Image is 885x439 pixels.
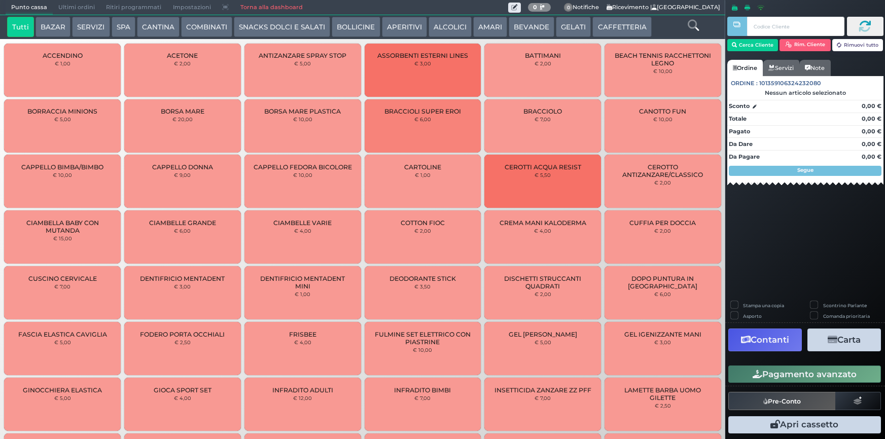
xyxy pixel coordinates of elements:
[140,275,225,282] span: DENTIFRICIO MENTADENT
[254,163,352,171] span: CAPPELLO FEDORA BICOLORE
[500,219,586,227] span: CREMA MANI KALODERMA
[533,4,537,11] b: 0
[154,386,211,394] span: GIOCA SPORT SET
[100,1,167,15] span: Ritiri programmati
[394,386,451,394] span: INFRADITO BIMBI
[535,116,551,122] small: € 7,00
[823,313,870,319] label: Comanda prioritaria
[525,52,561,59] span: BATTIMANI
[654,179,671,186] small: € 2,00
[293,116,312,122] small: € 10,00
[294,228,311,234] small: € 4,00
[53,172,72,178] small: € 10,00
[729,115,747,122] strong: Totale
[174,60,191,66] small: € 2,00
[414,60,431,66] small: € 3,00
[415,172,431,178] small: € 1,00
[832,39,883,51] button: Rimuovi tutto
[174,172,191,178] small: € 9,00
[729,140,753,148] strong: Da Dare
[523,107,562,115] span: BRACCIOLO
[729,153,760,160] strong: Da Pagare
[36,17,70,37] button: BAZAR
[653,68,672,74] small: € 10,00
[731,79,758,88] span: Ordine :
[797,167,813,173] strong: Segue
[293,172,312,178] small: € 10,00
[149,219,216,227] span: CIAMBELLE GRANDE
[414,116,431,122] small: € 6,00
[54,395,71,401] small: € 5,00
[807,328,881,351] button: Carta
[509,17,554,37] button: BEVANDE
[729,128,750,135] strong: Pagato
[654,291,671,297] small: € 6,00
[21,163,103,171] span: CAPPELLO BIMBA/BIMBO
[727,89,883,96] div: Nessun articolo selezionato
[28,275,97,282] span: CUSCINO CERVICALE
[639,107,686,115] span: CANOTTO FUN
[377,52,468,59] span: ASSORBENTI ESTERNI LINES
[747,17,844,36] input: Codice Cliente
[535,395,551,401] small: € 7,00
[72,17,110,37] button: SERVIZI
[382,17,427,37] button: APERITIVI
[759,79,821,88] span: 101359106324232080
[137,17,180,37] button: CANTINA
[289,331,316,338] span: FRISBEE
[55,60,70,66] small: € 1,00
[18,331,107,338] span: FASCIA ELASTICA CAVIGLIA
[253,275,352,290] span: DENTIFRICIO MENTADENT MINI
[727,60,763,76] a: Ordine
[373,331,472,346] span: FULMINE SET ELETTRICO CON PIASTRINE
[294,60,311,66] small: € 5,00
[862,115,881,122] strong: 0,00 €
[862,153,881,160] strong: 0,00 €
[53,1,100,15] span: Ultimi ordini
[174,339,191,345] small: € 2,50
[174,395,191,401] small: € 4,00
[401,219,445,227] span: COTTON FIOC
[862,140,881,148] strong: 0,00 €
[414,228,431,234] small: € 2,00
[264,107,341,115] span: BORSA MARE PLASTICA
[167,52,198,59] span: ACETONE
[564,3,573,12] span: 0
[13,219,112,234] span: CIAMBELLA BABY CON MUTANDA
[743,313,762,319] label: Asporto
[535,172,551,178] small: € 5,50
[624,331,701,338] span: GEL IGENIZZANTE MANI
[172,116,193,122] small: € 20,00
[43,52,83,59] span: ACCENDINO
[823,302,867,309] label: Scontrino Parlante
[413,347,432,353] small: € 10,00
[161,107,204,115] span: BORSA MARE
[728,392,836,410] button: Pre-Conto
[112,17,135,37] button: SPA
[535,60,551,66] small: € 2,00
[6,1,53,15] span: Punto cassa
[727,39,778,51] button: Cerca Cliente
[174,283,191,289] small: € 3,00
[862,128,881,135] strong: 0,00 €
[653,116,672,122] small: € 10,00
[613,275,713,290] span: DOPO PUNTURA IN [GEOGRAPHIC_DATA]
[167,1,217,15] span: Impostazioni
[272,386,333,394] span: INFRADITO ADULTI
[54,339,71,345] small: € 5,00
[384,107,461,115] span: BRACCIOLI SUPER EROI
[273,219,332,227] span: CIAMBELLE VARIE
[54,283,70,289] small: € 7,00
[53,235,72,241] small: € 15,00
[27,107,97,115] span: BORRACCIA MINIONS
[473,17,507,37] button: AMARI
[592,17,651,37] button: CAFFETTERIA
[763,60,799,76] a: Servizi
[556,17,591,37] button: GELATI
[613,163,713,178] span: CEROTTO ANTIZANZARE/CLASSICO
[780,39,831,51] button: Rim. Cliente
[655,403,671,409] small: € 2,50
[174,228,191,234] small: € 6,00
[429,17,472,37] button: ALCOLICI
[23,386,102,394] span: GINOCCHIERA ELASTICA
